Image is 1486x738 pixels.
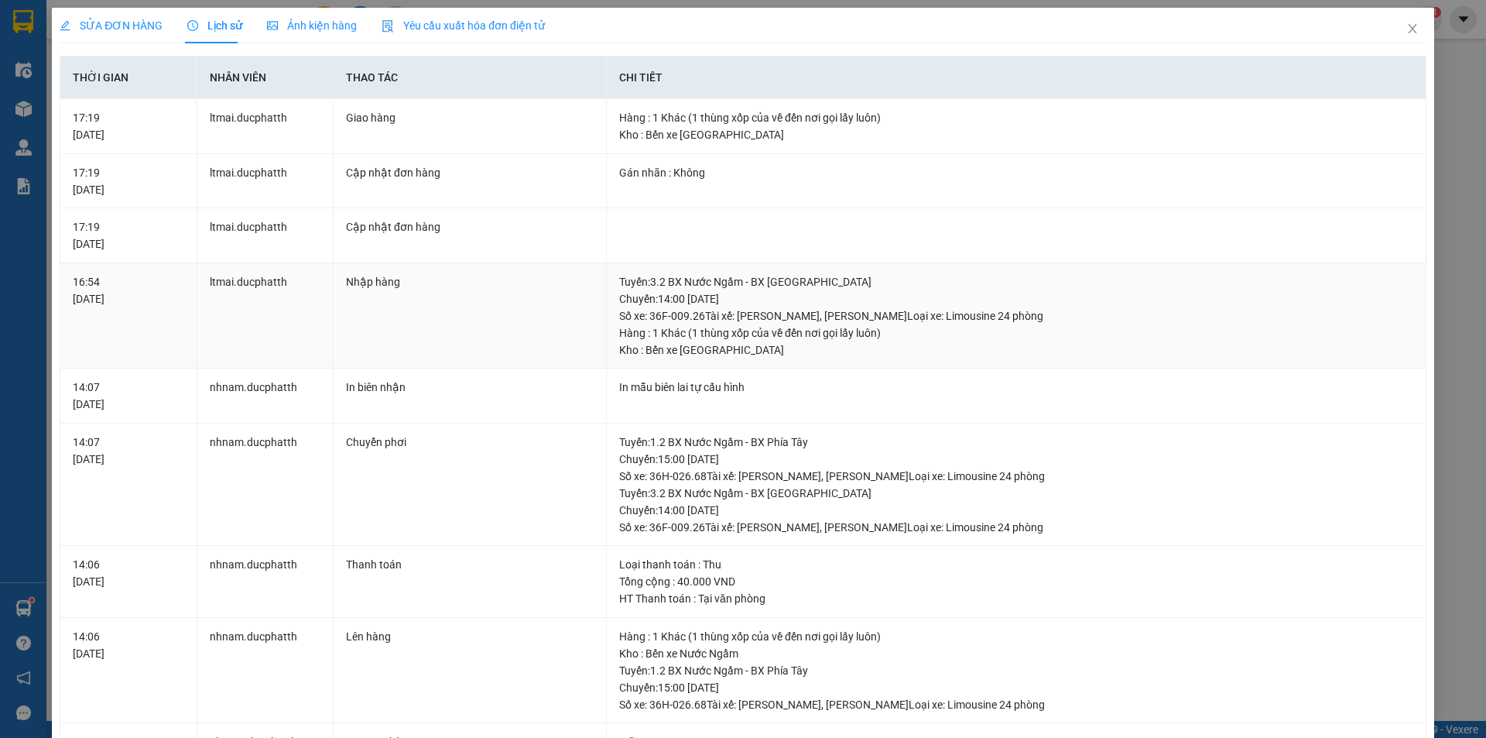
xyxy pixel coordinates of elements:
span: Ảnh kiện hàng [267,19,357,32]
div: 16:54 [DATE] [73,273,183,307]
div: Tổng cộng : 40.000 VND [619,573,1413,590]
div: 14:07 [DATE] [73,379,183,413]
td: ltmai.ducphatth [197,99,334,154]
span: Yêu cầu xuất hóa đơn điện tử [382,19,545,32]
div: Tuyến : 1.2 BX Nước Ngầm - BX Phía Tây Chuyến: 15:00 [DATE] Số xe: 36H-026.68 Tài xế: [PERSON_NAM... [619,434,1413,485]
div: Lên hàng [346,628,594,645]
div: 14:06 [DATE] [73,556,183,590]
div: Hàng : 1 Khác (1 thùng xốp của về đến nơi gọi lấy luôn) [619,628,1413,645]
th: Nhân viên [197,57,334,99]
div: Giao hàng [346,109,594,126]
span: SỬA ĐƠN HÀNG [60,19,163,32]
span: picture [267,20,278,31]
button: Close [1391,8,1434,51]
div: 17:19 [DATE] [73,164,183,198]
div: HT Thanh toán : Tại văn phòng [619,590,1413,607]
span: Lịch sử [187,19,242,32]
div: Cập nhật đơn hàng [346,164,594,181]
div: 14:06 [DATE] [73,628,183,662]
div: 17:19 [DATE] [73,218,183,252]
div: Thanh toán [346,556,594,573]
div: Hàng : 1 Khác (1 thùng xốp của về đến nơi gọi lấy luôn) [619,324,1413,342]
div: 17:19 [DATE] [73,109,183,143]
div: Chuyển phơi [346,434,594,451]
td: nhnam.ducphatth [197,369,334,424]
th: Thao tác [334,57,607,99]
td: ltmai.ducphatth [197,208,334,263]
div: Tuyến : 1.2 BX Nước Ngầm - BX Phía Tây Chuyến: 15:00 [DATE] Số xe: 36H-026.68 Tài xế: [PERSON_NAM... [619,662,1413,713]
div: Loại thanh toán : Thu [619,556,1413,573]
div: Hàng : 1 Khác (1 thùng xốp của về đến nơi gọi lấy luôn) [619,109,1413,126]
div: Cập nhật đơn hàng [346,218,594,235]
span: edit [60,20,70,31]
div: In biên nhận [346,379,594,396]
div: Kho : Bến xe [GEOGRAPHIC_DATA] [619,126,1413,143]
td: nhnam.ducphatth [197,424,334,547]
div: Kho : Bến xe Nước Ngầm [619,645,1413,662]
td: nhnam.ducphatth [197,546,334,618]
img: icon [382,20,394,33]
th: Thời gian [60,57,197,99]
div: Nhập hàng [346,273,594,290]
th: Chi tiết [607,57,1426,99]
div: Tuyến : 3.2 BX Nước Ngầm - BX [GEOGRAPHIC_DATA] Chuyến: 14:00 [DATE] Số xe: 36F-009.26 Tài xế: [P... [619,273,1413,324]
td: nhnam.ducphatth [197,618,334,724]
span: clock-circle [187,20,198,31]
td: ltmai.ducphatth [197,263,334,369]
div: In mẫu biên lai tự cấu hình [619,379,1413,396]
td: ltmai.ducphatth [197,154,334,209]
span: close [1406,22,1419,35]
div: 14:07 [DATE] [73,434,183,468]
div: Kho : Bến xe [GEOGRAPHIC_DATA] [619,342,1413,359]
div: Gán nhãn : Không [619,164,1413,181]
div: Tuyến : 3.2 BX Nước Ngầm - BX [GEOGRAPHIC_DATA] Chuyến: 14:00 [DATE] Số xe: 36F-009.26 Tài xế: [P... [619,485,1413,536]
